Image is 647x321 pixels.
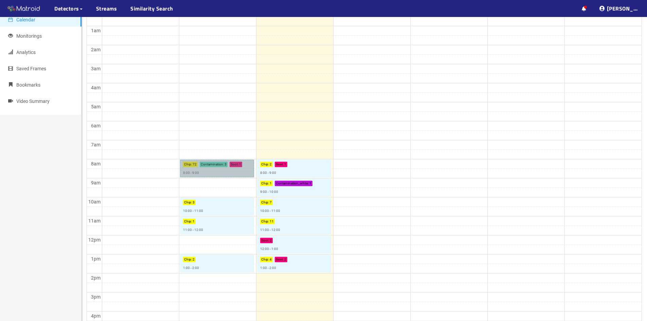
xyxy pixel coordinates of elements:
p: Soot : [276,257,284,262]
a: Similarity Search [130,4,173,13]
p: 1 [193,219,195,224]
p: Chip : [261,257,269,262]
p: 7 [270,200,272,205]
div: 10am [87,198,102,206]
p: Chip : [184,257,192,262]
p: 10:00 - 11:00 [260,208,280,214]
div: 5am [90,103,102,110]
span: Calendar [16,17,35,22]
p: Chip : [261,181,269,186]
div: 12pm [87,236,102,244]
p: 2 [284,257,286,262]
p: 10:00 - 11:00 [183,208,203,214]
span: calendar [8,17,13,22]
div: 1pm [90,255,102,263]
div: 8am [90,160,102,167]
p: 11 [270,219,274,224]
p: 1:00 - 2:00 [260,265,276,271]
p: 9:00 - 10:00 [260,189,278,195]
div: 3am [90,65,102,72]
div: 2pm [90,274,102,282]
p: 1 [270,181,272,186]
p: 2 [270,238,272,243]
span: Detectors [54,4,79,13]
a: Streams [96,4,117,13]
p: 11:00 - 12:00 [183,227,203,233]
p: Chip : [261,162,269,167]
div: 2am [90,46,102,53]
p: 2 [193,257,195,262]
div: 1am [90,27,102,34]
p: 3 [193,200,195,205]
p: 1 [284,162,286,167]
div: 4am [90,84,102,91]
p: 2 [270,162,272,167]
p: 4 [270,257,272,262]
p: Soot : [261,238,269,243]
p: Chip : [261,219,269,224]
p: 1:00 - 2:00 [183,265,199,271]
p: 11:00 - 12:00 [260,227,280,233]
div: 3pm [90,293,102,301]
span: Bookmarks [16,82,40,88]
p: Chip : [184,200,192,205]
div: 9am [90,179,102,186]
div: 7am [90,141,102,148]
div: 6am [90,122,102,129]
img: Matroid logo [7,4,41,14]
p: Chip : [184,219,192,224]
p: Chip : [261,200,269,205]
div: 4pm [90,312,102,320]
span: Saved Frames [16,66,46,71]
span: Analytics [16,50,36,55]
p: Soot : [276,162,284,167]
p: 1 [309,181,311,186]
span: Monitorings [16,33,42,39]
p: 8:00 - 9:00 [260,170,276,176]
div: 11am [87,217,102,225]
p: 12:00 - 1:00 [260,246,278,252]
p: Contamination_white : [276,181,309,186]
span: Video Summary [16,99,50,104]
